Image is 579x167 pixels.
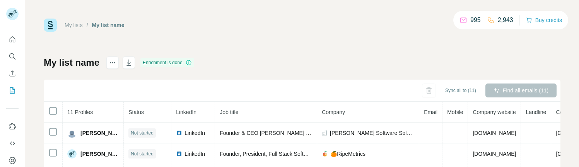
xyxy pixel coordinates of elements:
[473,130,516,136] span: [DOMAIN_NAME]
[176,130,182,136] img: LinkedIn logo
[440,85,482,96] button: Sync all to (11)
[176,151,182,157] img: LinkedIn logo
[131,150,154,157] span: Not started
[526,15,562,26] button: Buy credits
[220,109,238,115] span: Job title
[80,150,119,158] span: [PERSON_NAME]
[6,32,19,46] button: Quick start
[6,136,19,150] button: Use Surfe API
[322,109,345,115] span: Company
[92,21,125,29] div: My list name
[473,109,516,115] span: Company website
[6,66,19,80] button: Enrich CSV
[424,109,437,115] span: Email
[220,130,351,136] span: Founder & CEO [PERSON_NAME] Software Solutions
[128,109,144,115] span: Status
[322,151,328,157] img: company-logo
[67,109,93,115] span: 11 Profiles
[6,49,19,63] button: Search
[176,109,196,115] span: LinkedIn
[44,19,57,32] img: Surfe Logo
[498,15,513,25] p: 2,943
[131,130,154,136] span: Not started
[184,129,205,137] span: LinkedIn
[445,87,476,94] span: Sync all to (11)
[67,128,77,138] img: Avatar
[106,56,119,69] button: actions
[140,58,194,67] div: Enrichment is done
[556,109,575,115] span: Country
[330,129,414,137] span: [PERSON_NAME] Software Solutions
[184,150,205,158] span: LinkedIn
[87,21,88,29] li: /
[470,15,481,25] p: 995
[67,149,77,158] img: Avatar
[473,151,516,157] span: [DOMAIN_NAME]
[6,119,19,133] button: Use Surfe on LinkedIn
[447,109,463,115] span: Mobile
[526,109,546,115] span: Landline
[44,56,99,69] h1: My list name
[65,22,83,28] a: My lists
[6,83,19,97] button: My lists
[330,150,366,158] span: 🍊RipeMetrics
[220,151,341,157] span: Founder, President, Full Stack Software Developer
[80,129,119,137] span: [PERSON_NAME]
